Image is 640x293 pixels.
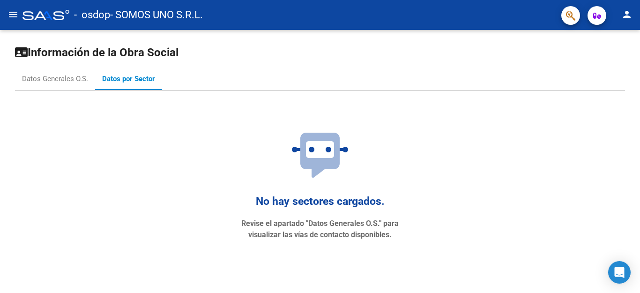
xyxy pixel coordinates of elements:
[240,218,400,240] p: Revise el apartado "Datos Generales O.S." para visualizar las vías de contacto disponibles.
[7,9,19,20] mat-icon: menu
[15,45,625,60] h1: Información de la Obra Social
[608,261,631,284] div: Open Intercom Messenger
[110,5,203,25] span: - SOMOS UNO S.R.L.
[74,5,110,25] span: - osdop
[621,9,633,20] mat-icon: person
[22,74,88,84] div: Datos Generales O.S.
[102,74,155,84] div: Datos por Sector
[256,193,385,210] h2: No hay sectores cargados.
